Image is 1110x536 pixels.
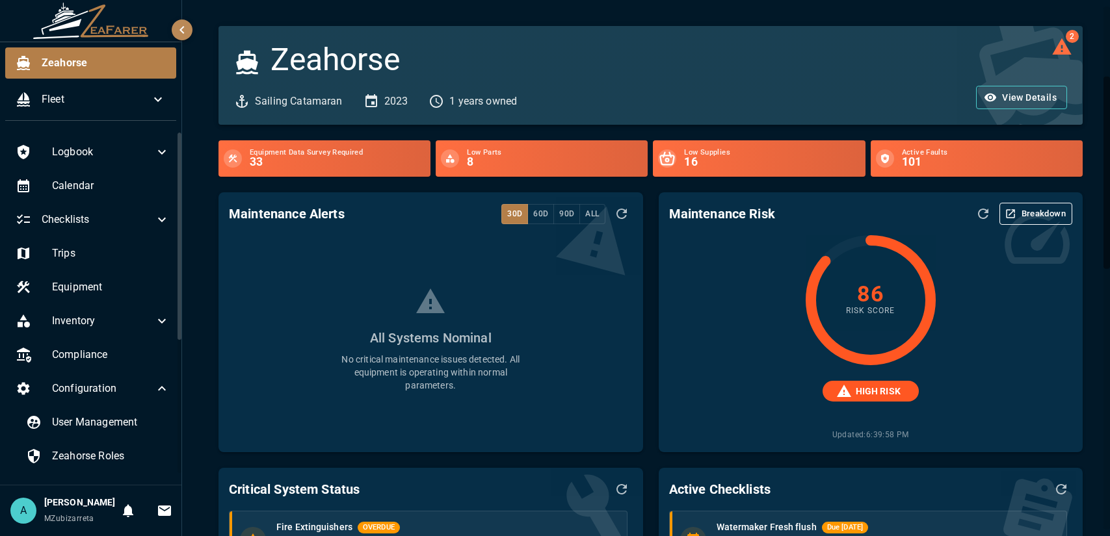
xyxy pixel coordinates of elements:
span: Calendar [52,178,170,194]
span: OVERDUE [358,522,400,533]
button: 2 log alerts [1051,36,1072,57]
h3: Zeahorse [271,42,400,78]
button: Refresh Assessment [972,203,994,225]
img: ZeaFarer Logo [33,3,150,39]
div: Contacts [16,474,180,505]
div: A [10,498,36,524]
span: Inventory [52,313,154,329]
h6: Active Checklists [669,479,771,500]
button: Invitations [152,498,178,524]
span: Compliance [52,347,170,363]
h6: 16 [684,157,860,168]
h6: All Systems Nominal [370,327,492,348]
span: MZubizarreta [44,514,94,523]
h6: Critical System Status [229,479,360,500]
span: HIGH RISK [848,385,908,398]
span: 2 [1066,30,1079,43]
span: Active Faults [902,149,1077,157]
h6: Fire Extinguishers [276,520,352,535]
div: Zeahorse [5,47,176,79]
span: User Management [52,415,170,430]
div: User Management [16,407,180,438]
h6: Maintenance Risk [669,203,775,224]
p: Sailing Catamaran [255,94,343,109]
button: Notifications [115,498,141,524]
button: Refresh Data [611,478,633,500]
h6: Maintenance Alerts [229,203,345,224]
button: All [579,204,605,224]
button: 90d [553,204,580,224]
span: Due [DATE] [822,522,869,533]
div: Configuration [5,373,180,404]
span: Checklists [42,212,154,227]
div: Fleet [5,84,176,115]
div: Equipment [5,272,180,303]
div: Zeahorse Roles [16,440,180,472]
div: Logbook [5,136,180,168]
button: Refresh Data [611,203,633,225]
span: Contacts [52,482,170,498]
span: Trips [52,246,170,261]
span: Equipment Data Survey Required [250,149,425,157]
span: Zeahorse [42,55,166,71]
p: 2023 [384,94,408,109]
span: Zeahorse Roles [52,448,170,464]
span: Updated: 6:39:58 PM [832,418,909,442]
span: Low Supplies [684,149,860,157]
button: 60d [527,204,554,224]
span: Configuration [52,381,154,396]
div: Calendar [5,170,180,201]
h4: 86 [857,283,884,305]
p: 1 years owned [449,94,517,109]
button: View Details [976,86,1067,110]
h6: 33 [250,157,425,168]
p: No critical maintenance issues detected. All equipment is operating within normal parameters. [333,353,528,392]
div: Inventory [5,305,180,337]
h6: [PERSON_NAME] [44,496,115,510]
h6: Watermaker Fresh flush [717,520,817,535]
div: Checklists [5,204,180,235]
span: Risk Score [846,305,895,318]
h6: 8 [467,157,642,168]
button: Refresh Data [1050,478,1072,500]
span: Fleet [42,92,150,107]
span: Logbook [52,144,154,160]
h6: 101 [902,157,1077,168]
span: Low Parts [467,149,642,157]
button: 30d [501,204,528,224]
div: Trips [5,238,180,269]
div: Compliance [5,339,180,370]
span: Equipment [52,279,170,295]
button: Breakdown [999,203,1072,225]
